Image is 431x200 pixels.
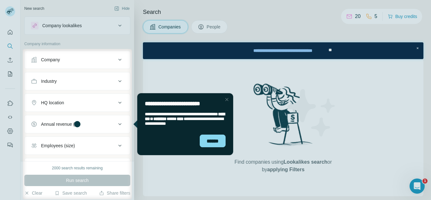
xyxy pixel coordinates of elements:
div: Close Step [271,3,278,9]
iframe: Tooltip [132,92,234,156]
button: Save search [55,190,87,196]
div: 2000 search results remaining [52,165,103,171]
div: Employees (size) [41,142,75,149]
button: Share filters [99,190,130,196]
button: Clear [24,190,42,196]
button: Technologies [25,160,130,175]
div: HQ location [41,100,64,106]
div: Industry [41,78,57,84]
div: Annual revenue ($) [41,121,79,127]
button: HQ location [25,95,130,110]
button: Company [25,52,130,67]
button: Annual revenue ($) [25,117,130,132]
div: Company [41,57,60,63]
button: Industry [25,74,130,89]
div: Upgrade plan for full access to Surfe [95,1,184,15]
button: Employees (size) [25,138,130,153]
